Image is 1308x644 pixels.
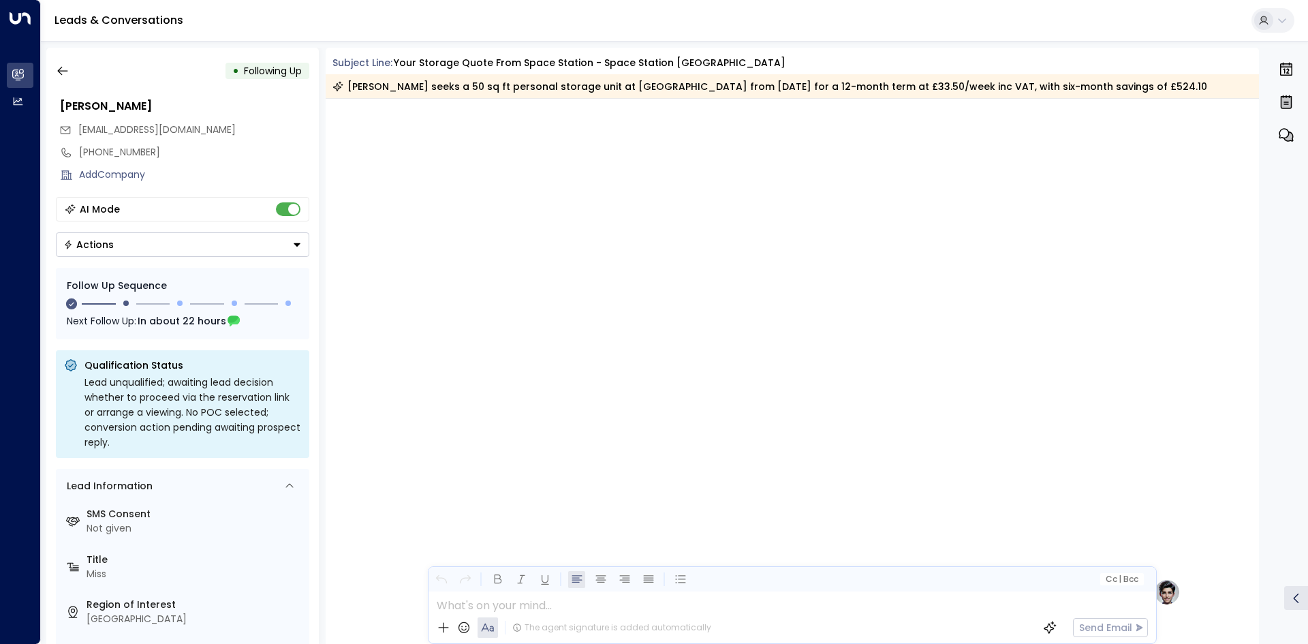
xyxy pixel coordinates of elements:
[67,279,298,293] div: Follow Up Sequence
[87,553,304,567] label: Title
[512,622,711,634] div: The agent signature is added automatically
[87,598,304,612] label: Region of Interest
[78,123,236,137] span: rbegum5321@gmail.com
[62,479,153,493] div: Lead Information
[79,145,309,159] div: [PHONE_NUMBER]
[244,64,302,78] span: Following Up
[1100,573,1143,586] button: Cc|Bcc
[1153,579,1181,606] img: profile-logo.png
[67,313,298,328] div: Next Follow Up:
[332,56,392,70] span: Subject Line:
[80,202,120,216] div: AI Mode
[87,507,304,521] label: SMS Consent
[79,168,309,182] div: AddCompany
[87,567,304,581] div: Miss
[1119,574,1121,584] span: |
[232,59,239,83] div: •
[63,239,114,251] div: Actions
[1105,574,1138,584] span: Cc Bcc
[456,571,473,588] button: Redo
[56,232,309,257] button: Actions
[84,358,301,372] p: Qualification Status
[332,80,1207,93] div: [PERSON_NAME] seeks a 50 sq ft personal storage unit at [GEOGRAPHIC_DATA] from [DATE] for a 12-mo...
[433,571,450,588] button: Undo
[394,56,785,70] div: Your storage quote from Space Station - Space Station [GEOGRAPHIC_DATA]
[54,12,183,28] a: Leads & Conversations
[56,232,309,257] div: Button group with a nested menu
[60,98,309,114] div: [PERSON_NAME]
[138,313,226,328] span: In about 22 hours
[87,521,304,536] div: Not given
[87,612,304,626] div: [GEOGRAPHIC_DATA]
[78,123,236,136] span: [EMAIL_ADDRESS][DOMAIN_NAME]
[84,375,301,450] div: Lead unqualified; awaiting lead decision whether to proceed via the reservation link or arrange a...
